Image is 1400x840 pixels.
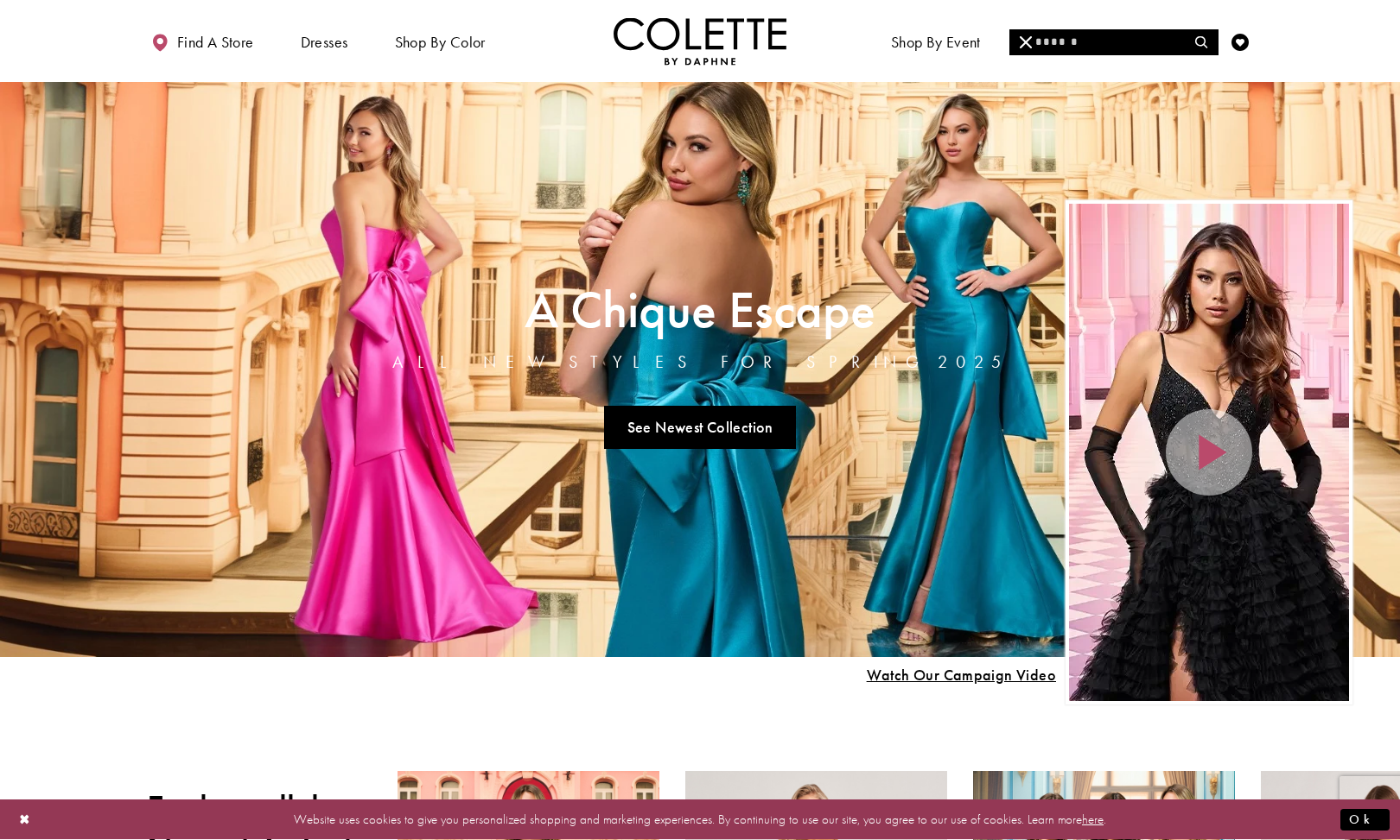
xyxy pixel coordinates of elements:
a: Meet the designer [1023,17,1151,65]
button: Close Search [1009,29,1043,55]
a: Toggle search [1189,17,1215,65]
a: Find a store [147,17,258,65]
span: Dresses [301,34,348,51]
button: Submit Dialog [1340,809,1390,831]
div: Search form [1009,29,1219,55]
a: here [1082,811,1104,828]
p: Website uses cookies to give you personalized shopping and marketing experiences. By continuing t... [124,808,1276,831]
button: Close Dialog [10,805,40,835]
ul: Slider Links [387,399,1013,456]
a: Visit Home Page [614,17,786,65]
a: See Newest Collection A Chique Escape All New Styles For Spring 2025 [604,406,796,449]
span: Play Slide #15 Video [866,666,1056,684]
a: Check Wishlist [1227,17,1253,65]
span: Shop By Event [887,17,985,65]
img: Colette by Daphne [614,17,786,65]
input: Search [1009,29,1218,55]
span: Find a store [177,34,254,51]
span: Shop By Event [891,34,981,51]
span: Dresses [296,17,353,65]
span: Shop by color [391,17,490,65]
button: Submit Search [1184,29,1218,55]
span: Shop by color [395,34,486,51]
